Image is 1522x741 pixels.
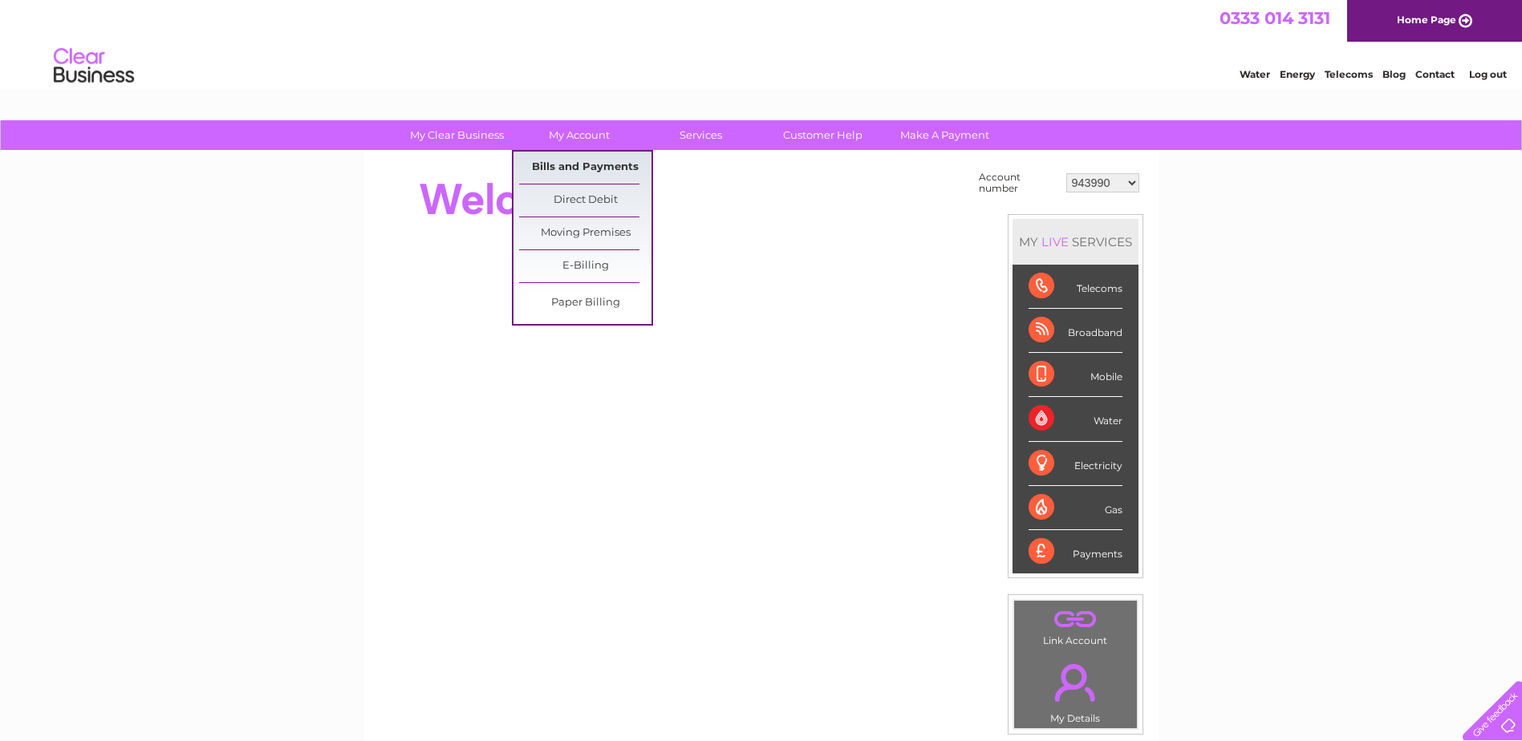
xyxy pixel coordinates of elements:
[1382,68,1406,80] a: Blog
[1038,234,1072,249] div: LIVE
[519,287,651,319] a: Paper Billing
[1013,219,1138,265] div: MY SERVICES
[1029,486,1122,530] div: Gas
[1029,397,1122,441] div: Water
[1013,600,1138,650] td: Link Account
[519,250,651,282] a: E-Billing
[1018,654,1133,711] a: .
[53,42,135,91] img: logo.png
[519,184,651,217] a: Direct Debit
[975,168,1062,198] td: Account number
[1029,309,1122,353] div: Broadband
[1220,8,1330,28] a: 0333 014 3131
[383,9,1141,78] div: Clear Business is a trading name of Verastar Limited (registered in [GEOGRAPHIC_DATA] No. 3667643...
[1469,68,1507,80] a: Log out
[1415,68,1455,80] a: Contact
[519,217,651,249] a: Moving Premises
[635,120,767,150] a: Services
[757,120,889,150] a: Customer Help
[1280,68,1315,80] a: Energy
[1325,68,1373,80] a: Telecoms
[1018,605,1133,633] a: .
[1029,353,1122,397] div: Mobile
[879,120,1011,150] a: Make A Payment
[1029,442,1122,486] div: Electricity
[519,152,651,184] a: Bills and Payments
[1029,530,1122,573] div: Payments
[1029,265,1122,309] div: Telecoms
[1013,650,1138,729] td: My Details
[1240,68,1270,80] a: Water
[513,120,645,150] a: My Account
[391,120,523,150] a: My Clear Business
